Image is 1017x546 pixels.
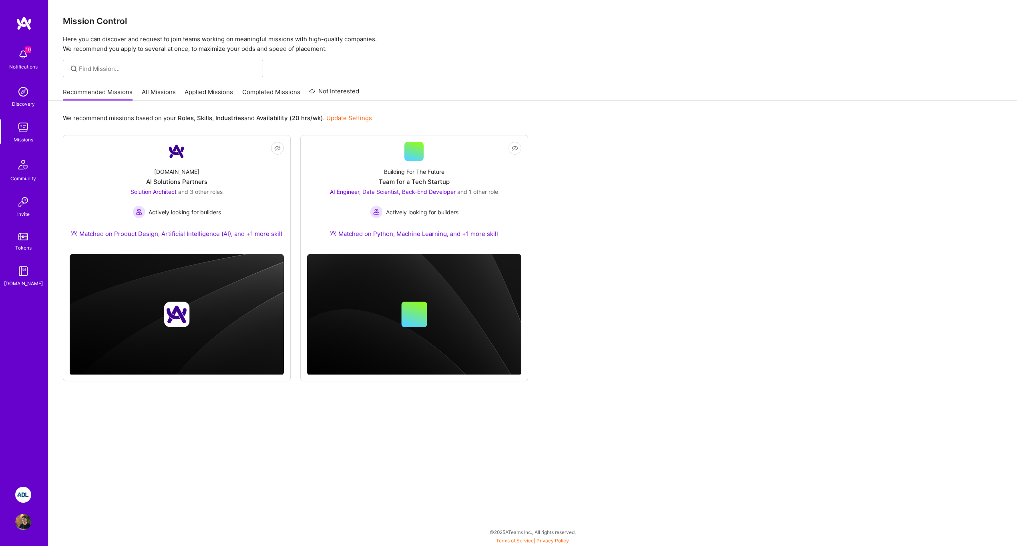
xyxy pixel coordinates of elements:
[330,230,336,236] img: Ateam Purple Icon
[133,206,145,218] img: Actively looking for builders
[370,206,383,218] img: Actively looking for builders
[15,487,31,503] img: ADL: Technology Modernization Sprint 1
[13,514,33,530] a: User Avatar
[242,88,300,101] a: Completed Missions
[330,188,456,195] span: AI Engineer, Data Scientist, Back-End Developer
[512,145,518,151] i: icon EyeClosed
[16,16,32,30] img: logo
[12,100,35,108] div: Discovery
[326,114,372,122] a: Update Settings
[537,538,569,544] a: Privacy Policy
[386,208,458,216] span: Actively looking for builders
[496,538,534,544] a: Terms of Service
[14,135,33,144] div: Missions
[309,87,359,101] a: Not Interested
[14,155,33,174] img: Community
[178,188,223,195] span: and 3 other roles
[71,230,282,238] div: Matched on Product Design, Artificial Intelligence (AI), and +1 more skill
[496,538,569,544] span: |
[146,177,207,186] div: AI Solutions Partners
[384,167,444,176] div: Building For The Future
[9,62,38,71] div: Notifications
[197,114,212,122] b: Skills
[70,254,284,375] img: cover
[48,522,1017,542] div: © 2025 ATeams Inc., All rights reserved.
[18,233,28,240] img: tokens
[15,514,31,530] img: User Avatar
[274,145,281,151] i: icon EyeClosed
[330,230,498,238] div: Matched on Python, Machine Learning, and +1 more skill
[15,263,31,279] img: guide book
[457,188,498,195] span: and 1 other role
[15,46,31,62] img: bell
[185,88,233,101] a: Applied Missions
[25,46,31,53] span: 10
[63,114,372,122] p: We recommend missions based on your , , and .
[164,302,189,327] img: Company logo
[15,119,31,135] img: teamwork
[13,487,33,503] a: ADL: Technology Modernization Sprint 1
[69,64,78,73] i: icon SearchGrey
[15,194,31,210] img: Invite
[379,177,450,186] div: Team for a Tech Startup
[149,208,221,216] span: Actively looking for builders
[131,188,177,195] span: Solution Architect
[10,174,36,183] div: Community
[63,88,133,101] a: Recommended Missions
[154,167,199,176] div: [DOMAIN_NAME]
[307,142,521,248] a: Building For The FutureTeam for a Tech StartupAI Engineer, Data Scientist, Back-End Developer and...
[71,230,77,236] img: Ateam Purple Icon
[17,210,30,218] div: Invite
[63,34,1003,54] p: Here you can discover and request to join teams working on meaningful missions with high-quality ...
[70,142,284,248] a: Company Logo[DOMAIN_NAME]AI Solutions PartnersSolution Architect and 3 other rolesActively lookin...
[142,88,176,101] a: All Missions
[15,84,31,100] img: discovery
[15,244,32,252] div: Tokens
[178,114,194,122] b: Roles
[79,64,257,73] input: Find Mission...
[256,114,323,122] b: Availability (20 hrs/wk)
[63,16,1003,26] h3: Mission Control
[167,142,186,161] img: Company Logo
[4,279,43,288] div: [DOMAIN_NAME]
[307,254,521,375] img: cover
[215,114,244,122] b: Industries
